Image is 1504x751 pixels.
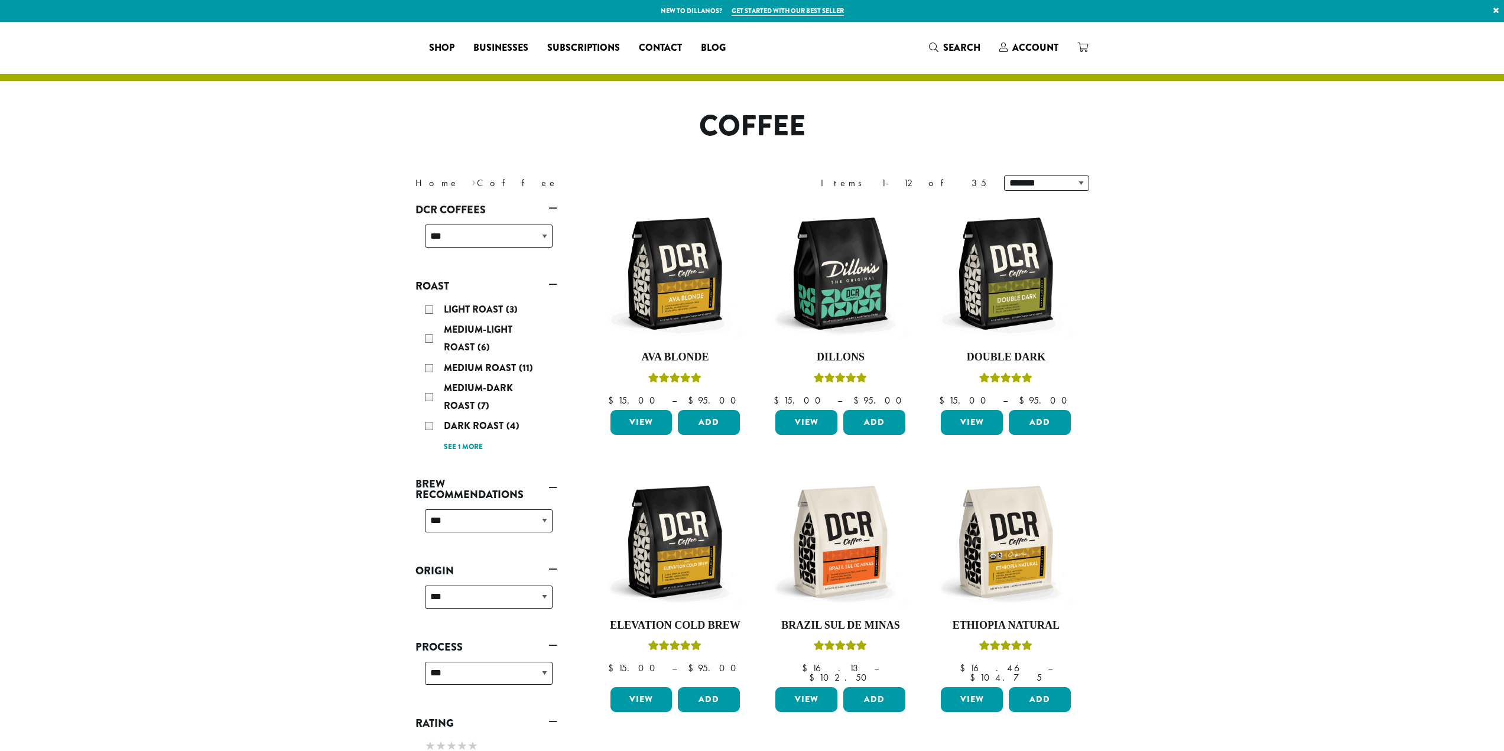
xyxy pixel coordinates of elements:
span: – [837,394,842,407]
h4: Ethiopia Natural [938,619,1074,632]
a: Get started with our best seller [732,6,844,16]
span: (6) [477,340,490,354]
div: Items 1-12 of 35 [821,176,986,190]
div: Rated 5.00 out of 5 [648,639,701,656]
a: Ava BlondeRated 5.00 out of 5 [608,206,743,405]
div: Process [415,657,557,699]
button: Add [1009,410,1071,435]
bdi: 104.75 [970,671,1042,684]
div: Rated 4.50 out of 5 [979,371,1032,389]
img: DCR-12oz-Elevation-Cold-Brew-Stock-scaled.png [607,474,743,610]
a: Brew Recommendations [415,474,557,505]
bdi: 95.00 [688,662,742,674]
span: $ [688,662,698,674]
span: › [472,172,476,190]
span: (4) [506,419,519,433]
div: Rated 5.00 out of 5 [814,371,867,389]
bdi: 16.46 [960,662,1037,674]
h1: Coffee [407,109,1098,144]
h4: Double Dark [938,351,1074,364]
a: Double DarkRated 4.50 out of 5 [938,206,1074,405]
span: – [874,662,879,674]
a: DillonsRated 5.00 out of 5 [772,206,908,405]
h4: Brazil Sul De Minas [772,619,908,632]
span: Medium-Dark Roast [444,381,513,412]
span: – [1048,662,1053,674]
span: – [672,394,677,407]
bdi: 15.00 [774,394,826,407]
a: View [610,410,673,435]
button: Add [678,687,740,712]
bdi: 16.13 [802,662,863,674]
img: DCR-12oz-Dillons-Stock-scaled.png [772,206,908,342]
bdi: 15.00 [608,662,661,674]
a: View [941,687,1003,712]
a: DCR Coffees [415,200,557,220]
bdi: 15.00 [939,394,992,407]
bdi: 95.00 [1019,394,1073,407]
a: View [610,687,673,712]
span: $ [774,394,784,407]
img: DCR-12oz-Double-Dark-Stock-scaled.png [938,206,1074,342]
span: $ [608,394,618,407]
a: Process [415,637,557,657]
span: Dark Roast [444,419,506,433]
span: $ [802,662,812,674]
div: Rated 5.00 out of 5 [814,639,867,656]
span: $ [688,394,698,407]
span: Shop [429,41,454,56]
img: DCR-12oz-FTO-Ethiopia-Natural-Stock-scaled.png [938,474,1074,610]
span: Blog [701,41,726,56]
span: $ [853,394,863,407]
bdi: 95.00 [853,394,907,407]
span: $ [970,671,980,684]
a: View [775,687,837,712]
span: (7) [477,399,489,412]
div: Roast [415,296,557,460]
span: Medium-Light Roast [444,323,512,354]
span: $ [608,662,618,674]
bdi: 95.00 [688,394,742,407]
button: Add [1009,687,1071,712]
span: Contact [639,41,682,56]
div: Origin [415,581,557,623]
button: Add [843,687,905,712]
span: (3) [506,303,518,316]
span: Account [1012,41,1058,54]
div: DCR Coffees [415,220,557,262]
bdi: 102.50 [809,671,872,684]
span: $ [960,662,970,674]
a: Origin [415,561,557,581]
span: Subscriptions [547,41,620,56]
a: Search [920,38,990,57]
a: Brazil Sul De MinasRated 5.00 out of 5 [772,474,908,683]
h4: Elevation Cold Brew [608,619,743,632]
a: View [775,410,837,435]
a: See 1 more [444,441,483,453]
span: (11) [519,361,533,375]
img: DCR-12oz-Brazil-Sul-De-Minas-Stock-scaled.png [772,474,908,610]
div: Rated 5.00 out of 5 [648,371,701,389]
span: $ [1019,394,1029,407]
span: – [672,662,677,674]
a: Shop [420,38,464,57]
a: Elevation Cold BrewRated 5.00 out of 5 [608,474,743,683]
button: Add [678,410,740,435]
a: Roast [415,276,557,296]
a: View [941,410,1003,435]
h4: Dillons [772,351,908,364]
img: DCR-12oz-Ava-Blonde-Stock-scaled.png [607,206,743,342]
span: Light Roast [444,303,506,316]
span: $ [939,394,949,407]
bdi: 15.00 [608,394,661,407]
a: Rating [415,713,557,733]
a: Home [415,177,459,189]
span: Businesses [473,41,528,56]
span: Medium Roast [444,361,519,375]
button: Add [843,410,905,435]
h4: Ava Blonde [608,351,743,364]
a: Ethiopia NaturalRated 5.00 out of 5 [938,474,1074,683]
nav: Breadcrumb [415,176,735,190]
div: Brew Recommendations [415,505,557,547]
span: Search [943,41,980,54]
